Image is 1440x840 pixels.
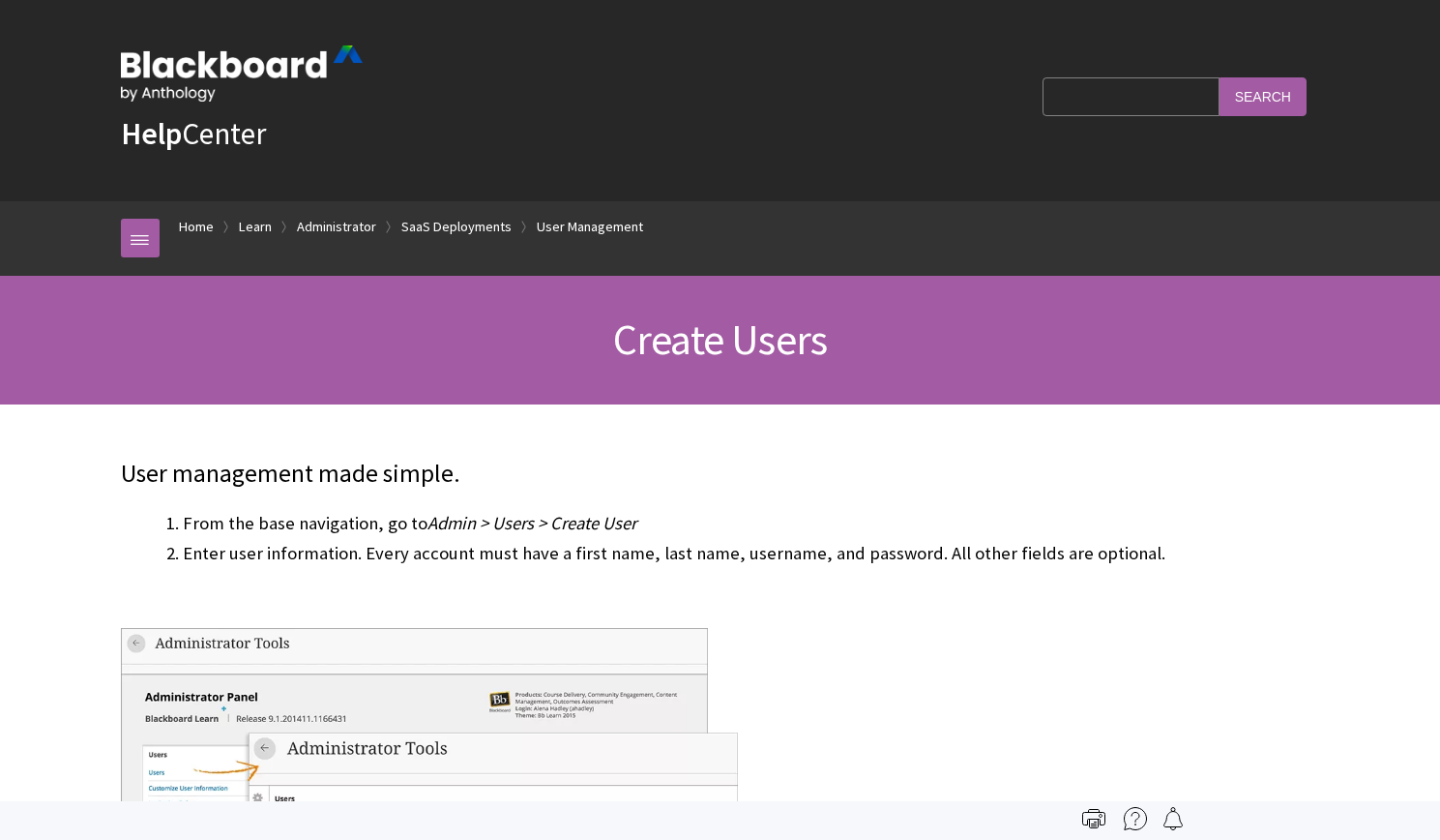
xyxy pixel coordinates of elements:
a: User Management [537,215,643,239]
span: Admin > Users > Create User [427,512,636,534]
p: User management made simple. [121,457,1320,492]
a: HelpCenter [121,114,266,153]
a: SaaS Deployments [401,215,512,239]
a: Learn [239,215,272,239]
li: Enter user information. Every account must have a first name, last name, username, and password. ... [183,540,1320,567]
li: From the base navigation, go to [183,510,1320,537]
input: Search [1220,77,1307,115]
img: More help [1124,807,1147,830]
img: Follow this page [1161,807,1185,830]
img: Print [1082,807,1105,830]
a: Home [179,215,214,239]
a: Administrator [297,215,376,239]
strong: Help [121,114,182,153]
img: Blackboard by Anthology [121,45,363,102]
span: Create Users [613,313,827,366]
